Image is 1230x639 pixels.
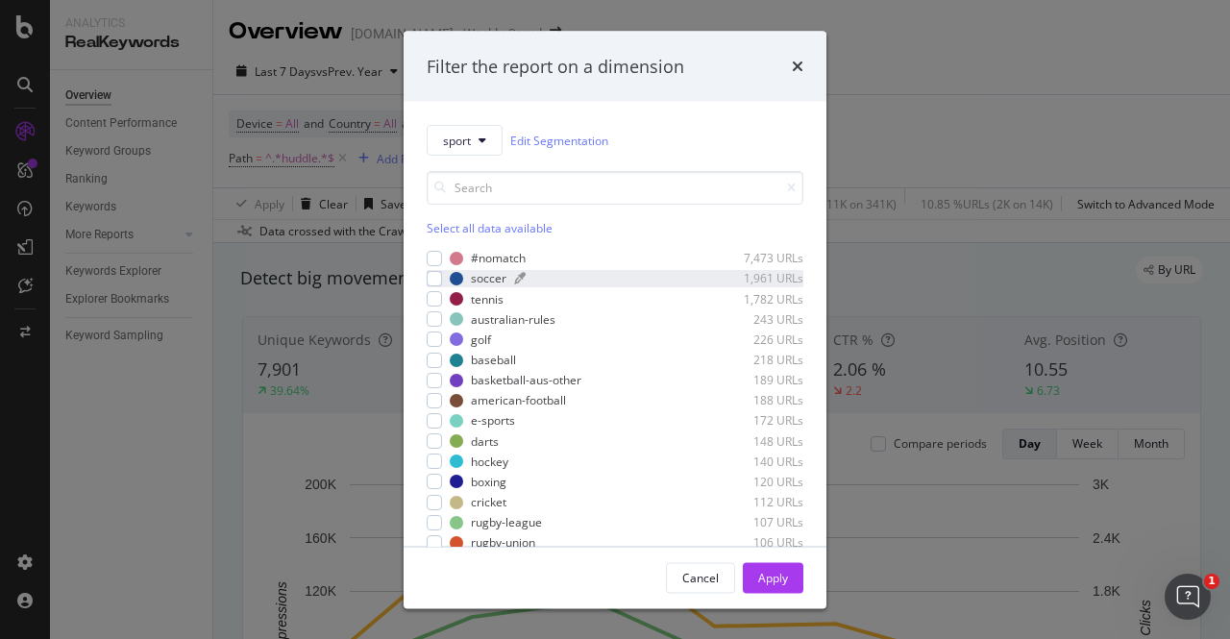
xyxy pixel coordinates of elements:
div: e-sports [471,412,515,429]
button: Apply [743,562,803,593]
div: 226 URLs [709,331,803,347]
div: Select all data available [427,220,803,236]
div: 218 URLs [709,352,803,368]
button: sport [427,125,503,156]
div: Cancel [682,569,719,585]
div: 1,961 URLs [709,270,803,286]
div: golf [471,331,491,347]
div: rugby-league [471,514,542,530]
div: boxing [471,473,506,489]
div: 188 URLs [709,392,803,408]
div: 172 URLs [709,412,803,429]
div: times [792,54,803,79]
div: Filter the report on a dimension [427,54,684,79]
div: australian-rules [471,310,555,327]
iframe: Intercom live chat [1165,574,1211,620]
div: basketball-aus-other [471,372,581,388]
input: Search [427,171,803,205]
div: 189 URLs [709,372,803,388]
div: 243 URLs [709,310,803,327]
div: american-football [471,392,566,408]
div: darts [471,432,499,449]
div: modal [404,31,826,608]
div: 7,473 URLs [709,250,803,266]
div: 106 URLs [709,534,803,551]
div: #nomatch [471,250,526,266]
div: baseball [471,352,516,368]
div: 148 URLs [709,432,803,449]
div: 140 URLs [709,453,803,469]
div: 1,782 URLs [709,290,803,307]
div: 112 URLs [709,494,803,510]
button: Cancel [666,562,735,593]
div: 120 URLs [709,473,803,489]
span: 1 [1204,574,1219,589]
div: soccer [471,270,506,286]
div: rugby-union [471,534,535,551]
div: tennis [471,290,504,307]
span: sport [443,132,471,148]
div: cricket [471,494,506,510]
div: 107 URLs [709,514,803,530]
div: hockey [471,453,508,469]
a: Edit Segmentation [510,130,608,150]
div: Apply [758,569,788,585]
